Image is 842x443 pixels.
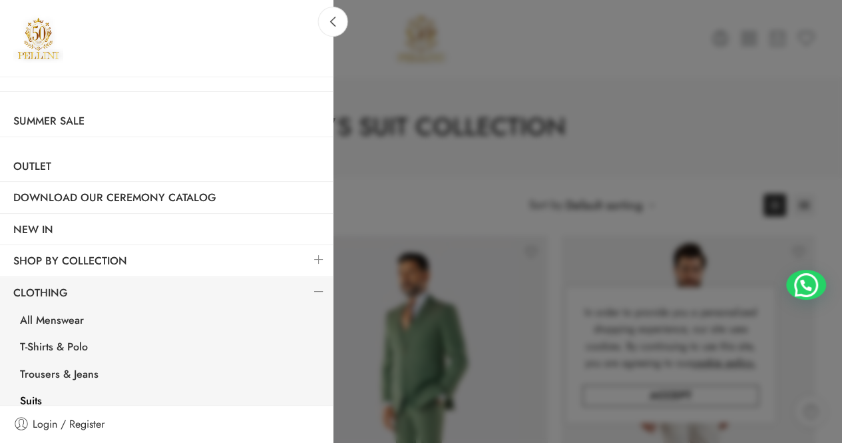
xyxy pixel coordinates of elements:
[33,416,105,433] span: Login / Register
[7,389,333,416] a: Suits
[13,416,319,433] a: Login / Register
[13,13,63,63] img: Pellini
[7,335,333,362] a: T-Shirts & Polo
[7,308,333,336] a: All Menswear
[7,362,333,390] a: Trousers & Jeans
[13,13,63,63] a: Pellini -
